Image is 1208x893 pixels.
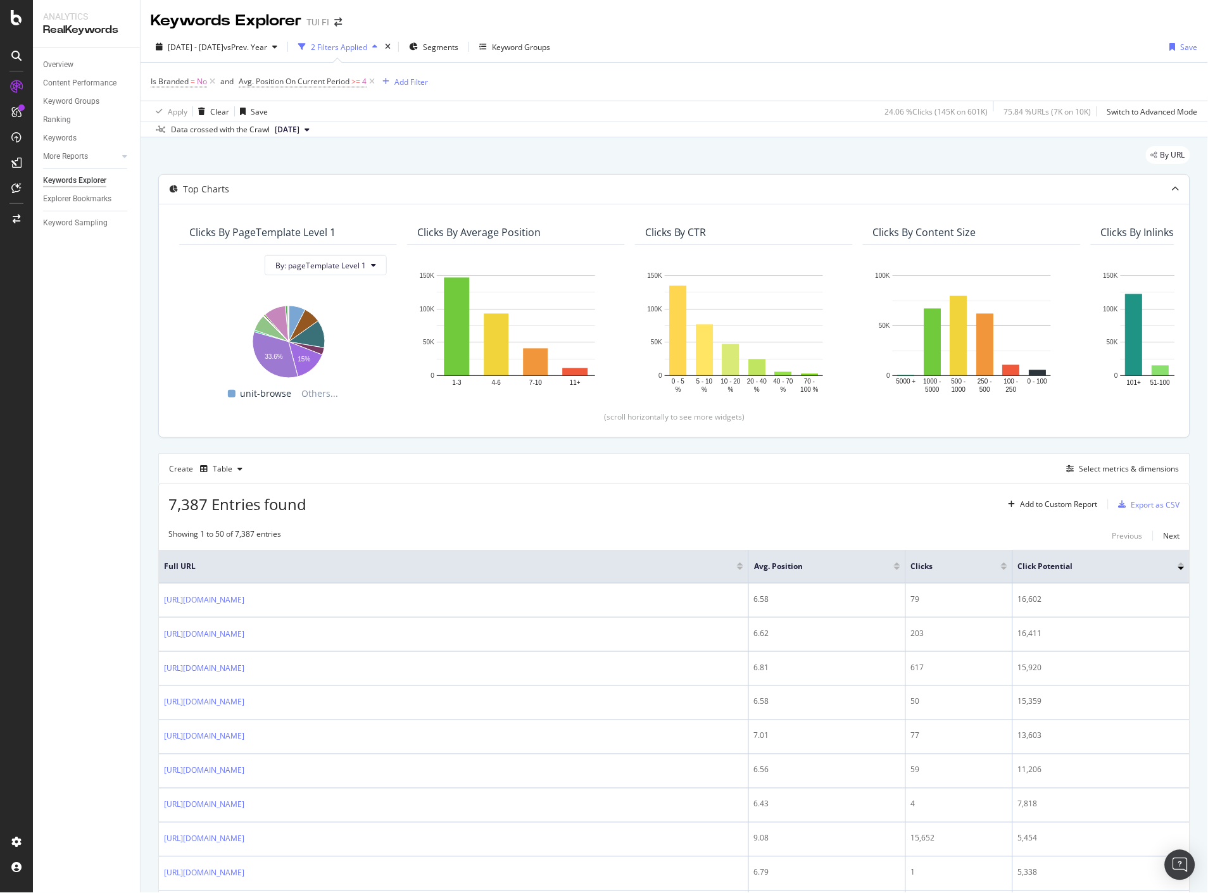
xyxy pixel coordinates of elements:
a: Keywords [43,132,131,145]
div: Clicks By pageTemplate Level 1 [189,226,336,239]
span: [DATE] - [DATE] [168,42,223,53]
div: 50 [911,696,1007,708]
div: 617 [911,662,1007,673]
div: and [220,76,234,87]
div: Table [213,465,232,473]
div: 15,652 [911,833,1007,844]
text: % [728,386,734,393]
text: 1000 - [924,378,941,385]
span: 7,387 Entries found [168,494,306,515]
a: [URL][DOMAIN_NAME] [164,799,244,811]
a: Overview [43,58,131,72]
text: 250 [1006,386,1017,393]
text: 1000 [952,386,966,393]
text: 500 [979,386,990,393]
div: 59 [911,765,1007,776]
button: Apply [151,101,187,122]
span: >= [351,76,360,87]
div: 24.06 % Clicks ( 145K on 601K ) [885,106,988,117]
div: Save [1181,42,1198,53]
span: unit-browse [241,386,292,401]
text: 500 - [952,378,966,385]
div: 7,818 [1018,799,1185,810]
div: Create [169,459,248,479]
div: 75.84 % URLs ( 7K on 10K ) [1004,106,1092,117]
text: 50K [879,322,890,329]
a: [URL][DOMAIN_NAME] [164,730,244,743]
div: 6.81 [754,662,900,673]
div: Explorer Bookmarks [43,192,111,206]
text: 0 [1114,372,1118,379]
text: 4-6 [492,380,501,387]
button: and [220,75,234,87]
div: 6.62 [754,628,900,639]
a: Keyword Sampling [43,216,131,230]
span: = [191,76,195,87]
div: Keyword Groups [43,95,99,108]
div: Keywords Explorer [43,174,106,187]
div: 9.08 [754,833,900,844]
span: Avg. Position [754,561,875,572]
text: 40 - 70 [774,378,794,385]
text: % [781,386,786,393]
div: legacy label [1146,146,1190,164]
div: 2 Filters Applied [311,42,367,53]
text: 0 - 100 [1028,378,1048,385]
text: 0 [431,372,434,379]
div: Keyword Groups [492,42,550,53]
button: [DATE] - [DATE]vsPrev. Year [151,37,282,57]
text: 150K [1104,272,1119,279]
text: 1-3 [452,380,462,387]
div: Overview [43,58,73,72]
span: vs Prev. Year [223,42,267,53]
div: 4 [911,799,1007,810]
div: Add Filter [394,77,428,87]
button: Save [235,101,268,122]
text: 20 - 40 [747,378,767,385]
div: Ranking [43,113,71,127]
span: 4 [362,73,367,91]
button: Switch to Advanced Mode [1102,101,1198,122]
div: (scroll horizontally to see more widgets) [174,411,1174,422]
div: 15,359 [1018,696,1185,708]
div: 13,603 [1018,730,1185,742]
text: 100 - [1004,378,1019,385]
div: Clear [210,106,229,117]
text: 11+ [570,380,581,387]
div: Clicks By CTR [645,226,707,239]
div: Open Intercom Messenger [1165,850,1195,880]
button: Export as CSV [1114,494,1180,515]
a: More Reports [43,150,118,163]
div: 11,206 [1018,765,1185,776]
a: Ranking [43,113,131,127]
span: 2025 Aug. 17th [275,124,299,135]
div: 1 [911,867,1007,878]
a: [URL][DOMAIN_NAME] [164,867,244,880]
div: 16,411 [1018,628,1185,639]
text: 51-100 [1150,380,1171,387]
a: [URL][DOMAIN_NAME] [164,696,244,709]
div: 6.79 [754,867,900,878]
text: 50K [651,339,662,346]
div: 16,602 [1018,594,1185,605]
div: Data crossed with the Crawl [171,124,270,135]
text: 50K [423,339,434,346]
div: Keywords [43,132,77,145]
div: 6.58 [754,594,900,605]
div: 79 [911,594,1007,605]
div: Clicks By Average Position [417,226,541,239]
svg: A chart. [417,269,615,395]
button: Next [1164,528,1180,544]
span: By: pageTemplate Level 1 [275,260,366,271]
a: [URL][DOMAIN_NAME] [164,594,244,606]
div: 77 [911,730,1007,742]
a: [URL][DOMAIN_NAME] [164,628,244,640]
text: 10 - 20 [721,378,741,385]
button: Add Filter [377,74,428,89]
button: Add to Custom Report [1004,494,1098,515]
div: Clicks By Inlinks [1101,226,1174,239]
div: 6.43 [754,799,900,810]
div: Clicks By Content Size [873,226,976,239]
span: Full URL [164,561,718,572]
